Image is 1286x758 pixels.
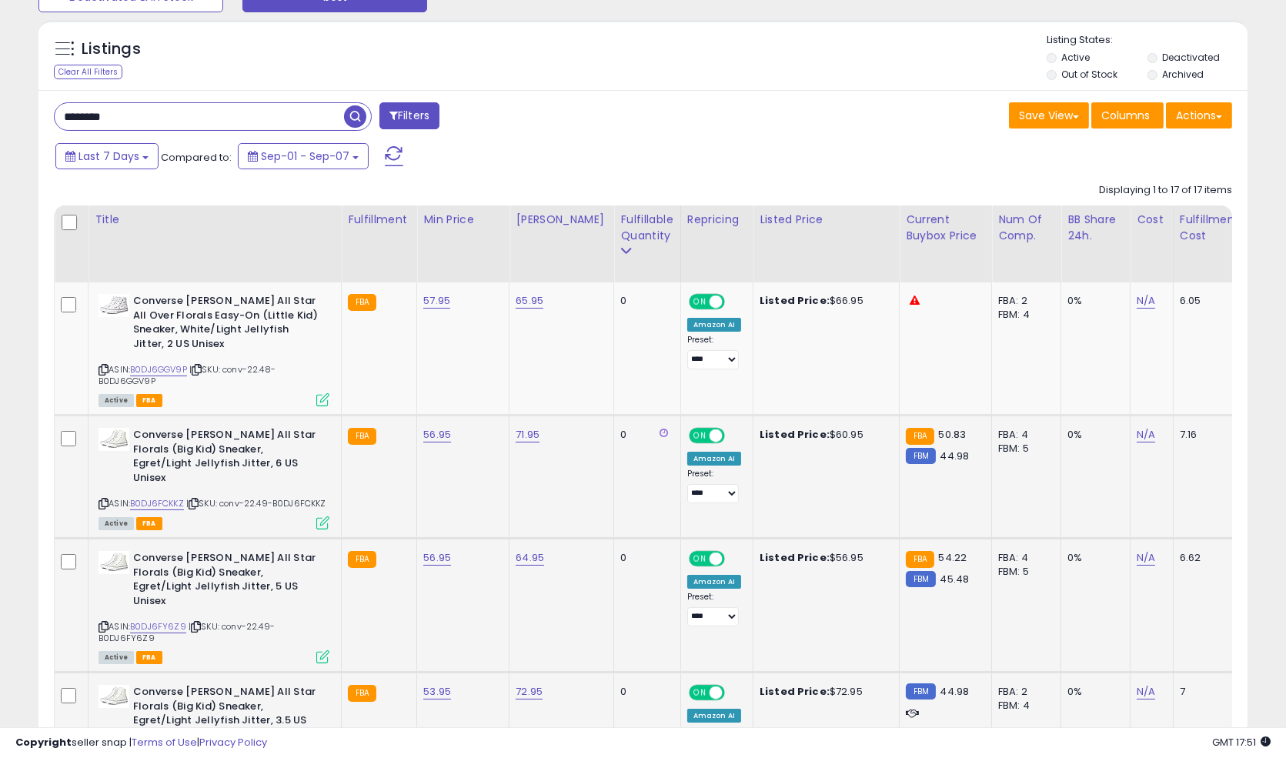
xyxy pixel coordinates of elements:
[1061,68,1117,81] label: Out of Stock
[348,294,376,311] small: FBA
[906,683,936,700] small: FBM
[423,212,503,228] div: Min Price
[516,293,543,309] a: 65.95
[620,428,668,442] div: 0
[130,363,187,376] a: B0DJ6GGV9P
[722,296,747,309] span: OFF
[348,428,376,445] small: FBA
[1067,685,1118,699] div: 0%
[998,212,1054,244] div: Num of Comp.
[1162,68,1204,81] label: Archived
[133,428,320,489] b: Converse [PERSON_NAME] All Star Florals (Big Kid) Sneaker, Egret/Light Jellyfish Jitter, 6 US Unisex
[133,685,320,746] b: Converse [PERSON_NAME] All Star Florals (Big Kid) Sneaker, Egret/Light Jellyfish Jitter, 3.5 US U...
[687,452,741,466] div: Amazon AI
[620,212,673,244] div: Fulfillable Quantity
[99,294,129,317] img: 31bCZr1-dUL._SL40_.jpg
[687,335,741,369] div: Preset:
[1099,183,1232,198] div: Displaying 1 to 17 of 17 items
[760,550,830,565] b: Listed Price:
[133,551,320,612] b: Converse [PERSON_NAME] All Star Florals (Big Kid) Sneaker, Egret/Light Jellyfish Jitter, 5 US Unisex
[132,735,197,750] a: Terms of Use
[199,735,267,750] a: Privacy Policy
[133,294,320,355] b: Converse [PERSON_NAME] All Star All Over Florals Easy-On (Little Kid) Sneaker, White/Light Jellyf...
[1067,428,1118,442] div: 0%
[998,442,1049,456] div: FBM: 5
[55,143,159,169] button: Last 7 Days
[1162,51,1220,64] label: Deactivated
[687,469,741,503] div: Preset:
[15,735,72,750] strong: Copyright
[516,212,607,228] div: [PERSON_NAME]
[1137,212,1167,228] div: Cost
[760,551,887,565] div: $56.95
[620,294,668,308] div: 0
[940,572,969,586] span: 45.48
[238,143,369,169] button: Sep-01 - Sep-07
[722,686,747,700] span: OFF
[998,699,1049,713] div: FBM: 4
[516,550,544,566] a: 64.95
[760,212,893,228] div: Listed Price
[99,685,129,708] img: 31ZjSTGRIzL._SL40_.jpg
[1180,685,1234,699] div: 7
[186,497,326,509] span: | SKU: conv-22.49-B0DJ6FCKKZ
[690,296,710,309] span: ON
[261,149,349,164] span: Sep-01 - Sep-07
[1067,294,1118,308] div: 0%
[516,684,543,700] a: 72.95
[687,318,741,332] div: Amazon AI
[760,685,887,699] div: $72.95
[423,293,450,309] a: 57.95
[136,517,162,530] span: FBA
[1061,51,1090,64] label: Active
[99,651,134,664] span: All listings currently available for purchase on Amazon
[99,551,329,662] div: ASIN:
[687,212,747,228] div: Repricing
[1180,428,1234,442] div: 7.16
[1067,212,1124,244] div: BB Share 24h.
[379,102,439,129] button: Filters
[690,553,710,566] span: ON
[130,620,186,633] a: B0DJ6FY6Z9
[760,294,887,308] div: $66.95
[99,428,129,451] img: 31ZjSTGRIzL._SL40_.jpg
[161,150,232,165] span: Compared to:
[906,428,934,445] small: FBA
[348,551,376,568] small: FBA
[690,429,710,442] span: ON
[938,550,967,565] span: 54.22
[998,565,1049,579] div: FBM: 5
[1180,294,1234,308] div: 6.05
[940,449,969,463] span: 44.98
[99,394,134,407] span: All listings currently available for purchase on Amazon
[95,212,335,228] div: Title
[136,394,162,407] span: FBA
[906,212,985,244] div: Current Buybox Price
[1091,102,1164,129] button: Columns
[348,685,376,702] small: FBA
[687,709,741,723] div: Amazon AI
[1137,427,1155,442] a: N/A
[15,736,267,750] div: seller snap | |
[998,685,1049,699] div: FBA: 2
[1137,293,1155,309] a: N/A
[516,427,539,442] a: 71.95
[423,684,451,700] a: 53.95
[99,551,129,574] img: 31ZjSTGRIzL._SL40_.jpg
[99,517,134,530] span: All listings currently available for purchase on Amazon
[78,149,139,164] span: Last 7 Days
[1067,551,1118,565] div: 0%
[1009,102,1089,129] button: Save View
[760,684,830,699] b: Listed Price:
[998,308,1049,322] div: FBM: 4
[620,685,668,699] div: 0
[940,684,969,699] span: 44.98
[99,294,329,405] div: ASIN:
[687,575,741,589] div: Amazon AI
[99,620,275,643] span: | SKU: conv-22.49-B0DJ6FY6Z9
[1166,102,1232,129] button: Actions
[998,294,1049,308] div: FBA: 2
[906,571,936,587] small: FBM
[1180,212,1239,244] div: Fulfillment Cost
[687,592,741,626] div: Preset:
